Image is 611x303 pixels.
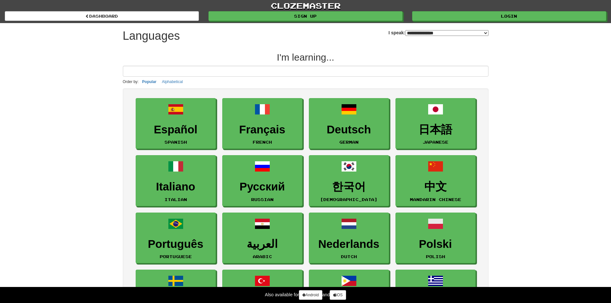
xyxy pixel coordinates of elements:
a: NederlandsDutch [309,213,389,264]
h3: 한국어 [312,181,386,193]
small: Order by: [123,80,139,84]
small: Spanish [165,140,187,144]
select: I speak: [405,30,488,36]
a: 日本語Japanese [395,98,476,149]
h1: Languages [123,29,180,42]
a: dashboard [5,11,199,21]
a: РусскийRussian [222,155,302,206]
a: ItalianoItalian [136,155,216,206]
small: Portuguese [160,254,192,259]
label: I speak: [388,29,488,36]
a: FrançaisFrench [222,98,302,149]
h3: Português [139,238,212,250]
h3: Español [139,123,212,136]
h3: 中文 [399,181,472,193]
h3: Deutsch [312,123,386,136]
button: Alphabetical [160,78,185,85]
h3: Русский [226,181,299,193]
a: DeutschGerman [309,98,389,149]
a: iOS [330,290,346,300]
h3: Français [226,123,299,136]
a: 中文Mandarin Chinese [395,155,476,206]
a: Login [412,11,606,21]
h3: Italiano [139,181,212,193]
h3: Nederlands [312,238,386,250]
h2: I'm learning... [123,52,488,63]
a: العربيةArabic [222,213,302,264]
small: Arabic [253,254,272,259]
small: Italian [165,197,187,202]
a: Android [299,290,322,300]
h3: العربية [226,238,299,250]
small: French [253,140,272,144]
h3: 日本語 [399,123,472,136]
a: PolskiPolish [395,213,476,264]
a: Sign up [208,11,403,21]
small: Russian [251,197,274,202]
a: 한국어[DEMOGRAPHIC_DATA] [309,155,389,206]
small: Polish [426,254,445,259]
h3: Polski [399,238,472,250]
button: Popular [140,78,158,85]
a: PortuguêsPortuguese [136,213,216,264]
small: German [339,140,359,144]
a: EspañolSpanish [136,98,216,149]
small: [DEMOGRAPHIC_DATA] [320,197,378,202]
small: Mandarin Chinese [410,197,461,202]
small: Dutch [341,254,357,259]
small: Japanese [423,140,448,144]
